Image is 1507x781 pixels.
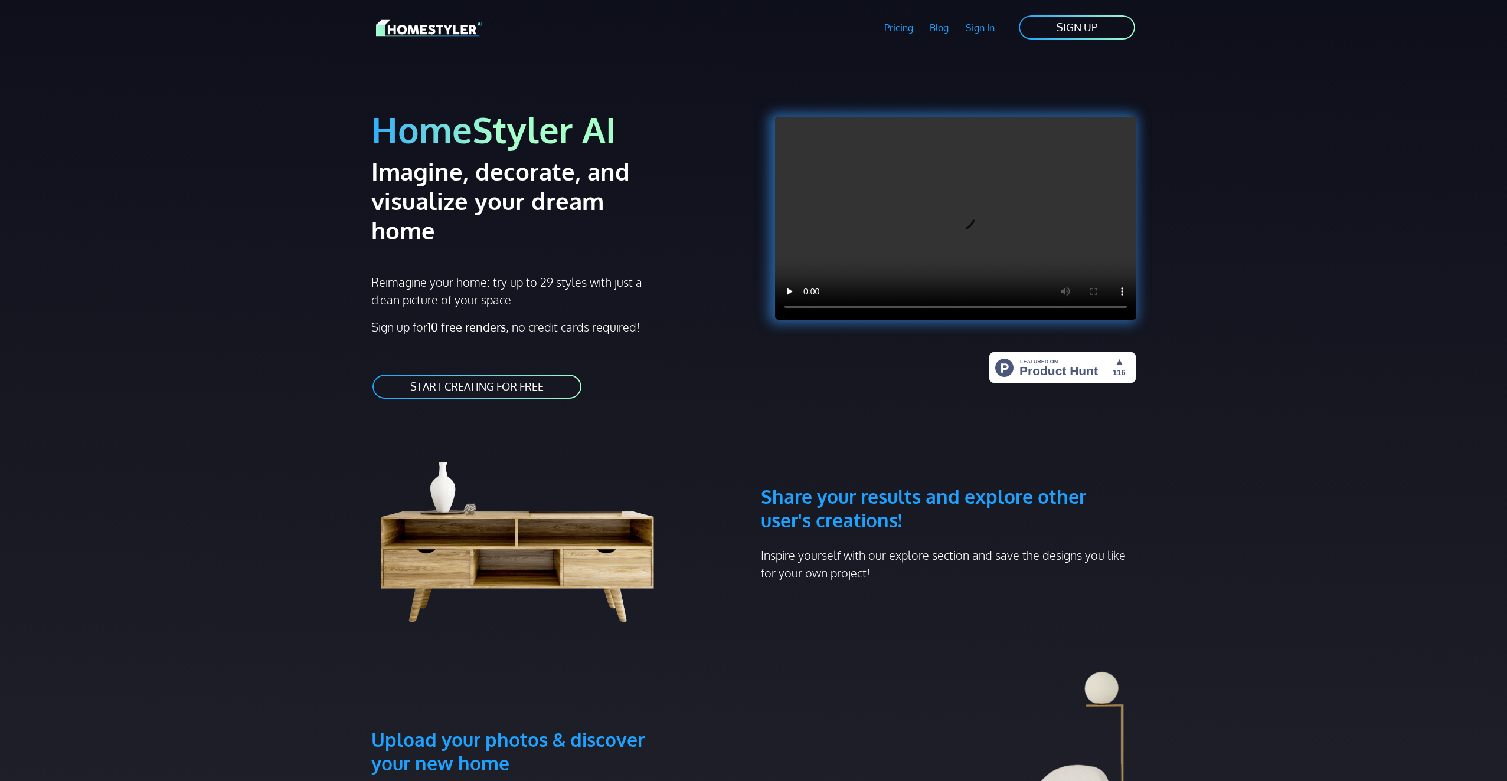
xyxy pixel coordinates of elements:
p: Inspire yourself with our explore section and save the designs you like for your own project! [761,546,1136,582]
h1: HomeStyler AI [371,107,747,152]
img: HomeStyler AI - Interior Design Made Easy: One Click to Your Dream Home | Product Hunt [989,352,1136,383]
a: Blog [921,14,957,41]
a: Sign In [957,14,1003,41]
p: Reimagine your home: try up to 29 styles with just a clean picture of your space. [371,273,653,309]
a: Pricing [875,14,921,41]
strong: 10 free renders [427,319,506,334]
h3: Share your results and explore other user's creations! [761,428,1136,532]
h3: Upload your photos & discover your new home [371,671,682,775]
img: living room cabinet [371,428,682,629]
a: START CREATING FOR FREE [371,373,583,400]
p: Sign up for , no credit cards required! [371,318,747,336]
a: SIGN UP [1018,14,1136,41]
h2: Imagine, decorate, and visualize your dream home [371,156,672,245]
img: HomeStyler AI logo [376,18,482,38]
